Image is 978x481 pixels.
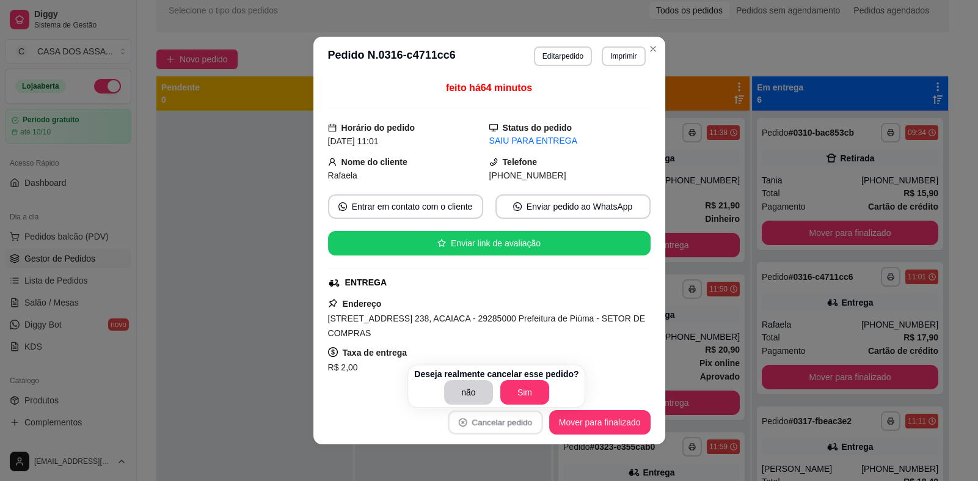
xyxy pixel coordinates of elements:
[437,239,446,248] span: star
[489,134,651,147] div: SAIU PARA ENTREGA
[341,123,415,133] strong: Horário do pedido
[503,123,572,133] strong: Status do pedido
[345,276,387,289] div: ENTREGA
[404,375,488,399] button: Copiar Endereço
[500,380,549,405] button: Sim
[459,418,467,427] span: close-circle
[414,368,578,380] p: Deseja realmente cancelar esse pedido?
[328,347,338,357] span: dollar
[446,83,532,93] span: feito há 64 minutos
[503,157,538,167] strong: Telefone
[328,158,337,166] span: user
[643,39,663,59] button: Close
[489,158,498,166] span: phone
[328,123,337,132] span: calendar
[448,411,542,435] button: close-circleCancelar pedido
[338,202,347,211] span: whats-app
[328,314,646,338] span: [STREET_ADDRESS] 238, ACAIACA - 29285000 Prefeitura de Piúma - SETOR DE COMPRAS
[513,202,522,211] span: whats-app
[343,299,382,309] strong: Endereço
[328,362,358,372] span: R$ 2,00
[489,123,498,132] span: desktop
[495,194,651,219] button: whats-appEnviar pedido ao WhatsApp
[341,157,407,167] strong: Nome do cliente
[328,46,456,66] h3: Pedido N. 0316-c4711cc6
[328,171,357,180] span: Rafaela
[343,348,407,358] strong: Taxa de entrega
[489,171,566,180] span: [PHONE_NUMBER]
[328,298,338,308] span: pushpin
[602,46,645,66] button: Imprimir
[328,194,483,219] button: whats-appEntrar em contato com o cliente
[549,410,651,435] button: Mover para finalizado
[534,46,592,66] button: Editarpedido
[444,380,493,405] button: não
[328,231,651,255] button: starEnviar link de avaliação
[328,136,379,146] span: [DATE] 11:01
